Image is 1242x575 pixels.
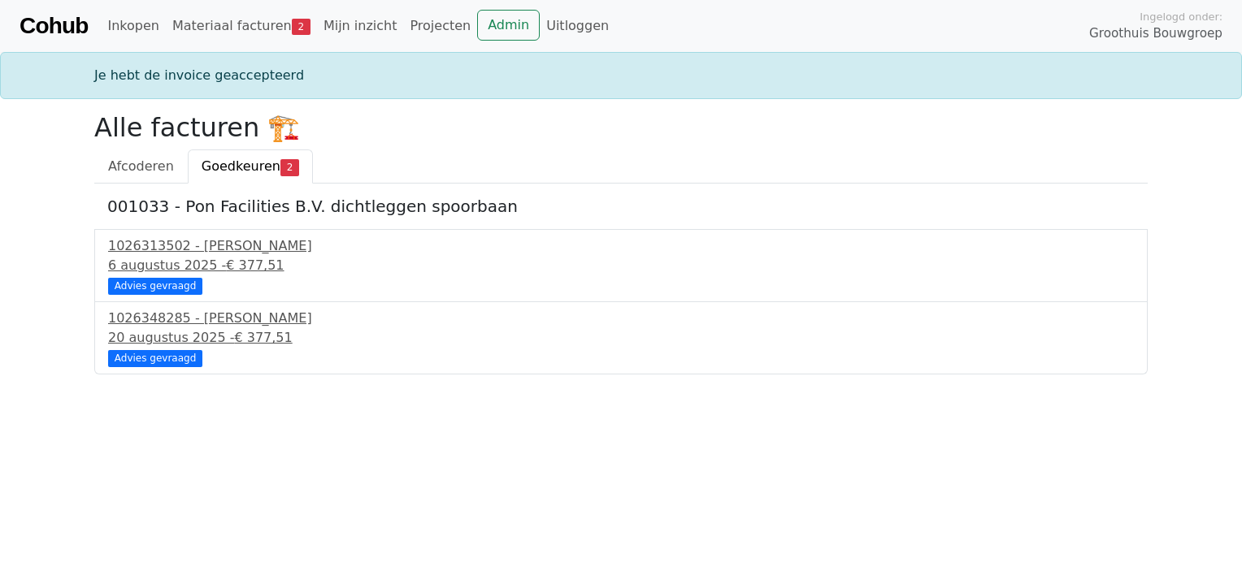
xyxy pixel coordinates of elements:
[280,159,299,175] span: 2
[20,6,88,45] a: Cohub
[202,158,280,174] span: Goedkeuren
[94,112,1148,143] h2: Alle facturen 🏗️
[85,66,1157,85] div: Je hebt de invoice geaccepteerd
[108,236,1134,292] a: 1026313502 - [PERSON_NAME]6 augustus 2025 -€ 377,51 Advies gevraagd
[166,10,317,42] a: Materiaal facturen2
[1089,24,1222,43] span: Groothuis Bouwgroep
[403,10,477,42] a: Projecten
[540,10,615,42] a: Uitloggen
[107,197,1135,216] h5: 001033 - Pon Facilities B.V. dichtleggen spoorbaan
[108,236,1134,256] div: 1026313502 - [PERSON_NAME]
[317,10,404,42] a: Mijn inzicht
[292,19,310,35] span: 2
[108,278,202,294] div: Advies gevraagd
[108,256,1134,275] div: 6 augustus 2025 -
[108,328,1134,348] div: 20 augustus 2025 -
[108,309,1134,365] a: 1026348285 - [PERSON_NAME]20 augustus 2025 -€ 377,51 Advies gevraagd
[108,350,202,366] div: Advies gevraagd
[226,257,284,273] span: € 377,51
[234,330,292,345] span: € 377,51
[94,149,188,184] a: Afcoderen
[1140,9,1222,24] span: Ingelogd onder:
[101,10,165,42] a: Inkopen
[188,149,313,184] a: Goedkeuren2
[477,10,540,41] a: Admin
[108,158,174,174] span: Afcoderen
[108,309,1134,328] div: 1026348285 - [PERSON_NAME]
